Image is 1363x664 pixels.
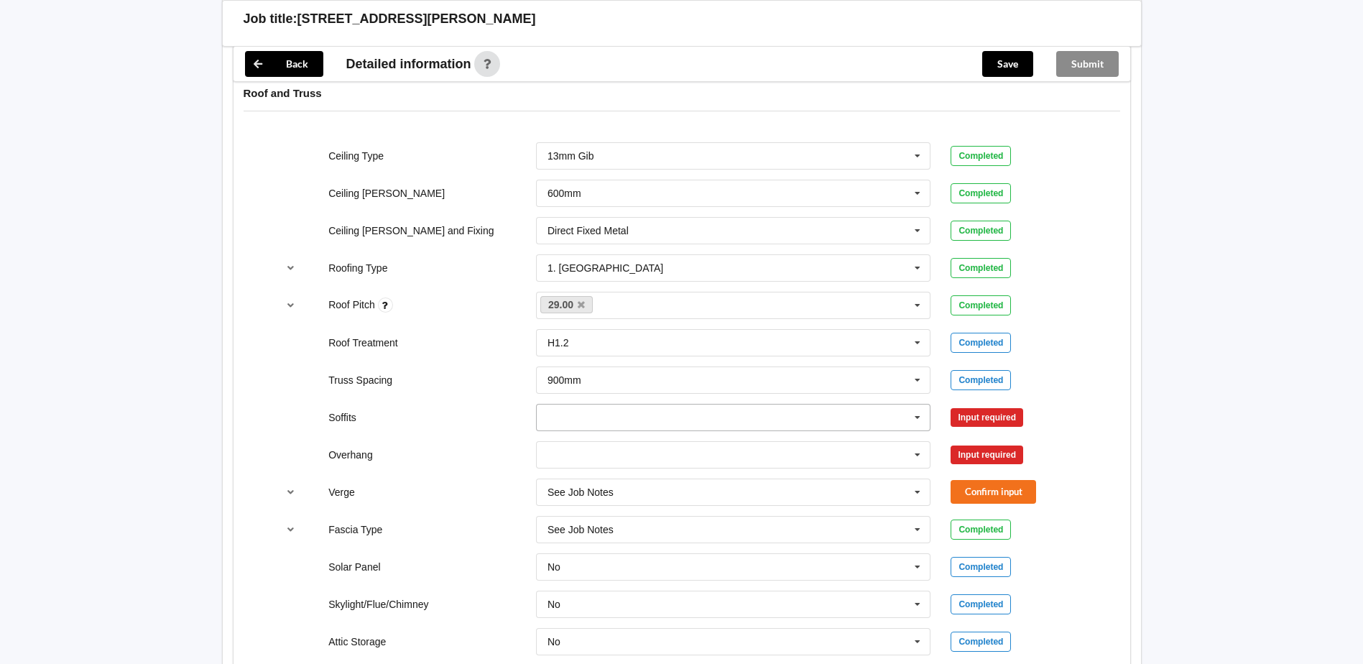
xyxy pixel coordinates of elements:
div: Completed [951,594,1011,614]
button: reference-toggle [277,517,305,543]
label: Attic Storage [328,636,386,647]
div: Completed [951,146,1011,166]
div: Completed [951,183,1011,203]
label: Soffits [328,412,356,423]
div: Completed [951,557,1011,577]
div: Input required [951,446,1023,464]
h4: Roof and Truss [244,86,1120,100]
div: Completed [951,370,1011,390]
div: Completed [951,520,1011,540]
button: reference-toggle [277,292,305,318]
label: Ceiling Type [328,150,384,162]
div: See Job Notes [547,487,614,497]
label: Roofing Type [328,262,387,274]
div: Completed [951,333,1011,353]
div: Completed [951,295,1011,315]
label: Roof Treatment [328,337,398,349]
label: Overhang [328,449,372,461]
a: 29.00 [540,296,593,313]
button: Confirm input [951,480,1036,504]
button: reference-toggle [277,255,305,281]
div: Completed [951,258,1011,278]
div: Direct Fixed Metal [547,226,629,236]
button: Save [982,51,1033,77]
label: Ceiling [PERSON_NAME] and Fixing [328,225,494,236]
div: H1.2 [547,338,569,348]
div: No [547,562,560,572]
label: Skylight/Flue/Chimney [328,599,428,610]
h3: Job title: [244,11,297,27]
label: Truss Spacing [328,374,392,386]
div: No [547,637,560,647]
div: 600mm [547,188,581,198]
label: Ceiling [PERSON_NAME] [328,188,445,199]
div: Input required [951,408,1023,427]
button: reference-toggle [277,479,305,505]
div: See Job Notes [547,525,614,535]
span: Detailed information [346,57,471,70]
label: Verge [328,487,355,498]
div: 900mm [547,375,581,385]
h3: [STREET_ADDRESS][PERSON_NAME] [297,11,536,27]
label: Roof Pitch [328,299,377,310]
div: Completed [951,632,1011,652]
button: Back [245,51,323,77]
div: 13mm Gib [547,151,594,161]
div: No [547,599,560,609]
label: Solar Panel [328,561,380,573]
label: Fascia Type [328,524,382,535]
div: Completed [951,221,1011,241]
div: 1. [GEOGRAPHIC_DATA] [547,263,663,273]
